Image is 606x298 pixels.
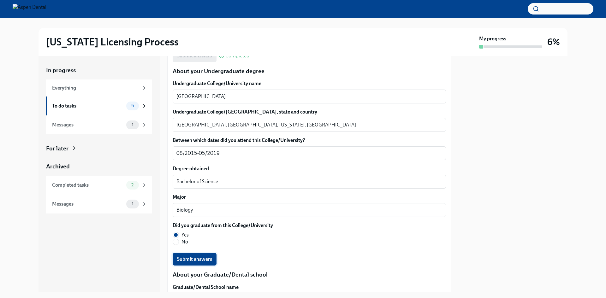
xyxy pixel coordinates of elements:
[52,182,124,189] div: Completed tasks
[176,121,442,129] textarea: [GEOGRAPHIC_DATA], [GEOGRAPHIC_DATA], [US_STATE], [GEOGRAPHIC_DATA]
[177,256,212,262] span: Submit answers
[225,53,249,58] span: Completed
[176,206,442,214] textarea: Biology
[46,195,152,213] a: Messages1
[52,85,139,91] div: Everything
[176,149,442,157] textarea: 08/2015-05/2019
[173,80,446,87] label: Undergraduate College/University name
[173,222,273,229] label: Did you graduate from this College/University
[46,96,152,115] a: To do tasks5
[181,238,188,245] span: No
[52,121,124,128] div: Messages
[176,93,442,100] textarea: [GEOGRAPHIC_DATA]
[52,201,124,207] div: Messages
[173,67,446,75] p: About your Undergraduate degree
[128,103,138,108] span: 5
[46,162,152,171] a: Archived
[128,122,137,127] span: 1
[173,284,446,291] label: Graduate/Dental School name
[547,36,560,48] h3: 6%
[128,183,137,187] span: 2
[173,271,446,279] p: About your Graduate/Dental school
[46,66,152,74] a: In progress
[173,194,446,201] label: Major
[46,176,152,195] a: Completed tasks2
[46,144,68,153] div: For later
[128,202,137,206] span: 1
[173,108,446,115] label: Undergraduate College/[GEOGRAPHIC_DATA], state and country
[52,102,124,109] div: To do tasks
[13,4,46,14] img: Aspen Dental
[173,165,446,172] label: Degree obtained
[46,115,152,134] a: Messages1
[46,144,152,153] a: For later
[479,35,506,42] strong: My progress
[173,253,217,266] button: Submit answers
[46,79,152,96] a: Everything
[176,178,442,185] textarea: Bachelor of Science
[173,137,446,144] label: Between which dates did you attend this College/University?
[46,36,179,48] h2: [US_STATE] Licensing Process
[181,231,189,238] span: Yes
